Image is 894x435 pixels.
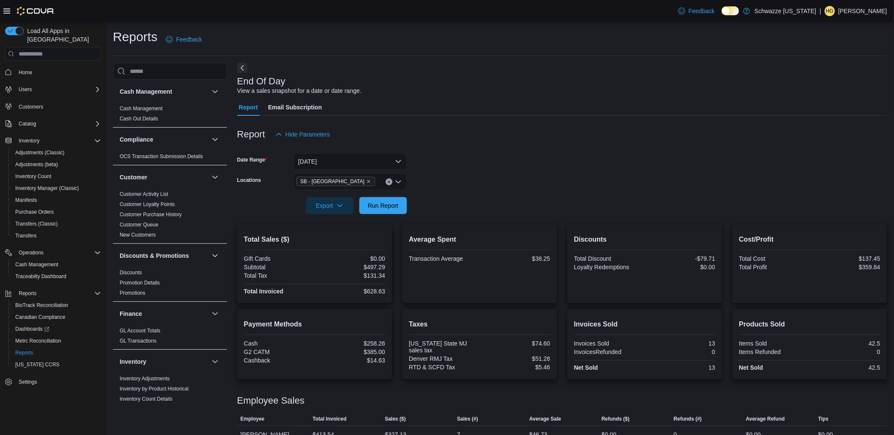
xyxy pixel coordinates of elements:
a: Manifests [12,195,40,205]
span: Inventory Manager (Classic) [15,185,79,192]
div: Compliance [113,151,227,165]
span: Hide Parameters [286,130,330,139]
span: HG [826,6,834,16]
span: Adjustments (Classic) [15,149,64,156]
h2: Taxes [409,319,550,329]
a: Inventory Manager (Classic) [12,183,82,193]
a: Metrc Reconciliation [12,336,64,346]
span: New Customers [120,231,156,238]
div: Total Cost [739,255,808,262]
h3: Compliance [120,135,153,144]
a: Feedback [163,31,205,48]
button: Traceabilty Dashboard [8,270,104,282]
div: Invoices Sold [574,340,643,347]
button: Purchase Orders [8,206,104,218]
span: Cash Management [12,259,101,270]
a: Home [15,67,36,78]
span: Feedback [689,7,715,15]
strong: Net Sold [739,364,763,371]
a: Cash Out Details [120,116,158,122]
a: Traceabilty Dashboard [12,271,70,282]
div: $51.28 [481,355,550,362]
span: Inventory Count [15,173,51,180]
div: $385.00 [316,349,385,355]
button: Cash Management [120,87,208,96]
button: Customers [2,100,104,113]
p: [PERSON_NAME] [838,6,887,16]
span: Customers [19,103,43,110]
div: Discounts & Promotions [113,268,227,301]
div: 42.5 [811,364,880,371]
span: Metrc Reconciliation [15,337,61,344]
div: Cash Management [113,103,227,127]
span: Inventory On Hand by Package [120,406,191,413]
a: Dashboards [8,323,104,335]
h3: Customer [120,173,147,181]
span: Manifests [15,197,37,204]
button: Users [15,84,35,95]
div: Loyalty Redemptions [574,264,643,270]
div: View a sales snapshot for a date or date range. [237,86,362,95]
a: Customer Activity List [120,191,168,197]
span: BioTrack Reconciliation [15,302,68,309]
a: Cash Management [12,259,62,270]
span: Tips [818,415,829,422]
button: BioTrack Reconciliation [8,299,104,311]
span: Inventory Adjustments [120,375,170,382]
div: 42.5 [811,340,880,347]
div: Customer [113,189,227,243]
button: Catalog [15,119,39,129]
a: Settings [15,377,40,387]
span: Reports [15,349,33,356]
a: Customer Purchase History [120,212,182,217]
button: Inventory Count [8,170,104,182]
span: Adjustments (beta) [15,161,58,168]
span: Transfers [12,231,101,241]
button: Canadian Compliance [8,311,104,323]
span: Settings [19,379,37,385]
button: [US_STATE] CCRS [8,359,104,371]
button: Inventory [15,136,43,146]
span: Average Refund [746,415,785,422]
a: Inventory Adjustments [120,376,170,382]
button: Users [2,84,104,95]
span: Canadian Compliance [15,314,65,321]
div: Subtotal [244,264,313,270]
span: Traceabilty Dashboard [12,271,101,282]
label: Locations [237,177,261,184]
h2: Cost/Profit [739,234,880,245]
span: Inventory Count [12,171,101,181]
span: Inventory by Product Historical [120,385,189,392]
span: Adjustments (Classic) [12,148,101,158]
button: Remove SB - North Denver from selection in this group [366,179,371,184]
span: GL Transactions [120,337,157,344]
div: Cashback [244,357,313,364]
button: Run Report [359,197,407,214]
span: Dashboards [12,324,101,334]
button: Finance [210,309,220,319]
span: Transfers (Classic) [12,219,101,229]
a: Cash Management [120,106,163,112]
button: Metrc Reconciliation [8,335,104,347]
span: Customer Loyalty Points [120,201,175,208]
h1: Reports [113,28,157,45]
p: Schwazze [US_STATE] [754,6,816,16]
div: -$79.71 [646,255,715,262]
a: BioTrack Reconciliation [12,300,72,310]
button: Inventory Manager (Classic) [8,182,104,194]
span: Catalog [19,120,36,127]
h3: Employee Sales [237,396,305,406]
a: Inventory Count Details [120,396,173,402]
span: Home [15,67,101,77]
span: SB - [GEOGRAPHIC_DATA] [300,177,364,186]
span: Reports [19,290,36,297]
button: Open list of options [395,178,402,185]
div: 13 [646,364,715,371]
button: Adjustments (Classic) [8,147,104,159]
div: Finance [113,326,227,349]
div: Hunter Grundman [825,6,835,16]
a: Customers [15,102,47,112]
a: Adjustments (beta) [12,159,62,170]
button: Discounts & Promotions [120,251,208,260]
div: $74.60 [481,340,550,347]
